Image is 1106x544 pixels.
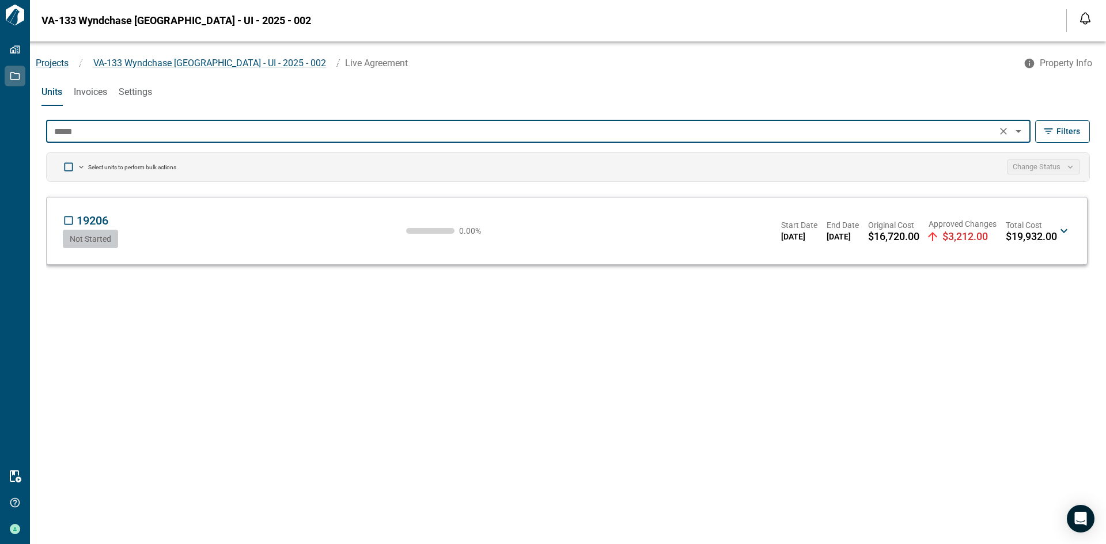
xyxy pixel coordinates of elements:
span: Invoices [74,86,107,98]
span: [DATE] [827,231,859,242]
span: Approved Changes [929,218,997,230]
span: VA-133 Wyndchase [GEOGRAPHIC_DATA] - UI - 2025 - 002 [41,15,311,26]
span: 19206 [77,214,108,227]
button: Open notification feed [1076,9,1094,28]
span: Live Agreement [345,58,408,69]
nav: breadcrumb [30,56,1017,70]
a: Projects [36,58,69,69]
span: Original Cost [868,219,919,231]
button: Filters [1035,120,1090,143]
p: Select units to perform bulk actions [88,163,176,171]
button: Clear [995,123,1012,139]
span: End Date [827,219,859,231]
span: Settings [119,86,152,98]
span: Units [41,86,62,98]
span: $16,720.00 [868,231,919,242]
span: VA-133 Wyndchase [GEOGRAPHIC_DATA] - UI - 2025 - 002 [93,58,326,69]
span: Property Info [1040,58,1092,69]
button: Open [1010,123,1027,139]
span: $19,932.00 [1006,231,1057,242]
button: Property Info [1017,53,1101,74]
span: [DATE] [781,231,817,242]
div: 19206Not Started0.00%Start Date[DATE]End Date[DATE]Original Cost$16,720.00Approved Changes$3,212.... [58,207,1075,255]
span: Not Started [70,234,111,244]
div: Open Intercom Messenger [1067,505,1094,532]
span: Start Date [781,219,817,231]
span: 0.00 % [459,227,494,235]
div: base tabs [30,78,1106,106]
span: Total Cost [1006,219,1057,231]
span: Filters [1056,125,1080,137]
span: $3,212.00 [942,231,988,242]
